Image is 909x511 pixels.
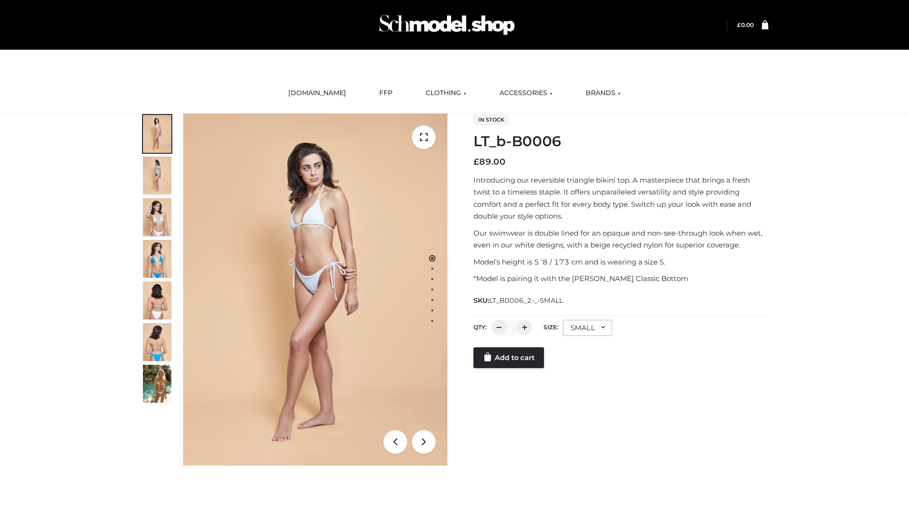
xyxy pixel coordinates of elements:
bdi: 89.00 [473,157,506,167]
a: BRANDS [579,83,628,104]
p: *Model is pairing it with the [PERSON_NAME] Classic Bottom [473,273,768,285]
a: FFP [372,83,400,104]
a: ACCESSORIES [492,83,560,104]
img: Arieltop_CloudNine_AzureSky2.jpg [143,365,171,403]
img: ArielClassicBikiniTop_CloudNine_AzureSky_OW114ECO_4-scaled.jpg [143,240,171,278]
div: SMALL [563,320,612,336]
h1: LT_b-B0006 [473,133,768,150]
img: Schmodel Admin 964 [376,6,518,44]
span: In stock [473,114,509,125]
p: Our swimwear is double lined for an opaque and non-see-through look when wet, even in our white d... [473,227,768,251]
img: ArielClassicBikiniTop_CloudNine_AzureSky_OW114ECO_1 [183,114,447,466]
a: £0.00 [737,21,754,28]
span: SKU: [473,295,564,306]
span: LT_B0006_2-_-SMALL [489,296,563,305]
img: ArielClassicBikiniTop_CloudNine_AzureSky_OW114ECO_3-scaled.jpg [143,198,171,236]
a: Add to cart [473,347,544,368]
p: Model’s height is 5 ‘8 / 173 cm and is wearing a size S. [473,256,768,268]
p: Introducing our reversible triangle bikini top. A masterpiece that brings a fresh twist to a time... [473,174,768,222]
img: ArielClassicBikiniTop_CloudNine_AzureSky_OW114ECO_7-scaled.jpg [143,282,171,319]
label: Size: [544,324,558,331]
a: [DOMAIN_NAME] [281,83,353,104]
img: ArielClassicBikiniTop_CloudNine_AzureSky_OW114ECO_1-scaled.jpg [143,115,171,153]
span: £ [473,157,479,167]
img: ArielClassicBikiniTop_CloudNine_AzureSky_OW114ECO_8-scaled.jpg [143,323,171,361]
span: £ [737,21,741,28]
label: QTY: [473,324,487,331]
a: CLOTHING [419,83,473,104]
img: ArielClassicBikiniTop_CloudNine_AzureSky_OW114ECO_2-scaled.jpg [143,157,171,194]
bdi: 0.00 [737,21,754,28]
